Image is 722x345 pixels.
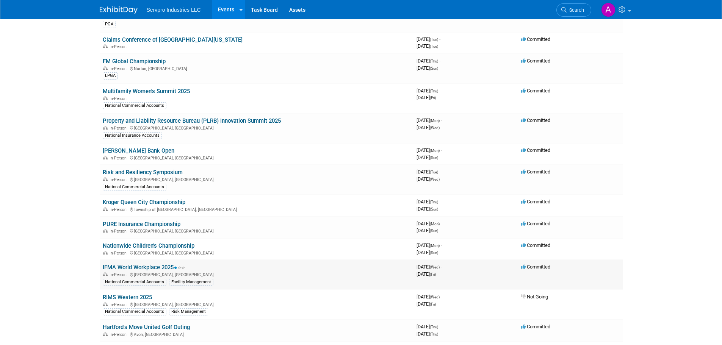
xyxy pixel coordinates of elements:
a: IFMA World Workplace 2025 [103,264,185,271]
div: [GEOGRAPHIC_DATA], [GEOGRAPHIC_DATA] [103,125,410,131]
img: In-Person Event [103,66,108,70]
span: [DATE] [417,36,440,42]
span: - [441,117,442,123]
span: - [441,221,442,226]
span: [DATE] [417,324,440,329]
span: [DATE] [417,169,440,175]
span: (Wed) [430,295,440,299]
span: (Mon) [430,222,440,226]
div: National Commercial Accounts [103,308,166,315]
div: [GEOGRAPHIC_DATA], [GEOGRAPHIC_DATA] [103,250,410,256]
span: In-Person [110,156,129,161]
span: (Mon) [430,119,440,123]
div: PGA [103,21,116,28]
div: Township of [GEOGRAPHIC_DATA], [GEOGRAPHIC_DATA] [103,206,410,212]
a: Property and Liability Resource Bureau (PLRB) Innovation Summit 2025 [103,117,281,124]
span: In-Person [110,302,129,307]
span: [DATE] [417,206,438,212]
span: (Wed) [430,177,440,181]
span: - [439,36,440,42]
span: Servpro Industries LLC [147,7,201,13]
img: In-Person Event [103,229,108,233]
span: - [441,147,442,153]
span: (Fri) [430,302,436,306]
div: Facility Management [169,279,213,286]
span: Not Going [521,294,548,300]
img: In-Person Event [103,96,108,100]
img: ExhibitDay [100,6,138,14]
span: [DATE] [417,221,442,226]
img: In-Person Event [103,332,108,336]
span: [DATE] [417,88,440,94]
div: LPGA [103,72,118,79]
span: [DATE] [417,117,442,123]
span: (Thu) [430,200,438,204]
span: In-Person [110,229,129,234]
span: In-Person [110,332,129,337]
span: Committed [521,36,550,42]
span: Committed [521,58,550,64]
a: Claims Conference of [GEOGRAPHIC_DATA][US_STATE] [103,36,243,43]
span: In-Person [110,177,129,182]
div: [GEOGRAPHIC_DATA], [GEOGRAPHIC_DATA] [103,228,410,234]
div: [GEOGRAPHIC_DATA], [GEOGRAPHIC_DATA] [103,176,410,182]
div: National Commercial Accounts [103,184,166,190]
span: (Tue) [430,170,438,174]
span: (Mon) [430,244,440,248]
span: Committed [521,117,550,123]
span: (Sun) [430,251,438,255]
img: In-Person Event [103,44,108,48]
span: [DATE] [417,242,442,248]
span: Committed [521,264,550,270]
span: [DATE] [417,294,442,300]
span: (Tue) [430,37,438,42]
span: [DATE] [417,43,438,49]
span: (Fri) [430,96,436,100]
span: (Tue) [430,44,438,48]
span: - [439,88,440,94]
span: Search [567,7,584,13]
span: (Sun) [430,66,438,70]
span: [DATE] [417,176,440,182]
span: [DATE] [417,331,438,337]
span: Committed [521,242,550,248]
span: In-Person [110,44,129,49]
span: [DATE] [417,264,442,270]
span: (Sun) [430,156,438,160]
span: - [441,242,442,248]
span: [DATE] [417,58,440,64]
span: [DATE] [417,95,436,100]
img: In-Person Event [103,126,108,130]
img: In-Person Event [103,302,108,306]
span: Committed [521,88,550,94]
span: [DATE] [417,228,438,233]
div: [GEOGRAPHIC_DATA], [GEOGRAPHIC_DATA] [103,155,410,161]
span: [DATE] [417,155,438,160]
span: [DATE] [417,65,438,71]
span: (Mon) [430,148,440,153]
span: - [441,294,442,300]
span: Committed [521,221,550,226]
span: (Thu) [430,325,438,329]
span: - [439,199,440,205]
span: [DATE] [417,199,440,205]
img: In-Person Event [103,156,108,159]
span: [DATE] [417,271,436,277]
span: In-Person [110,207,129,212]
a: RIMS Western 2025 [103,294,152,301]
a: Kroger Queen City Championship [103,199,185,206]
a: Nationwide Children's Championship [103,242,194,249]
img: In-Person Event [103,251,108,254]
a: [PERSON_NAME] Bank Open [103,147,174,154]
div: Risk Management [169,308,208,315]
span: (Thu) [430,59,438,63]
div: [GEOGRAPHIC_DATA], [GEOGRAPHIC_DATA] [103,271,410,277]
div: National Commercial Accounts [103,279,166,286]
img: In-Person Event [103,272,108,276]
span: In-Person [110,15,129,20]
span: In-Person [110,96,129,101]
a: Search [556,3,591,17]
span: (Thu) [430,89,438,93]
span: (Sun) [430,229,438,233]
span: - [439,58,440,64]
